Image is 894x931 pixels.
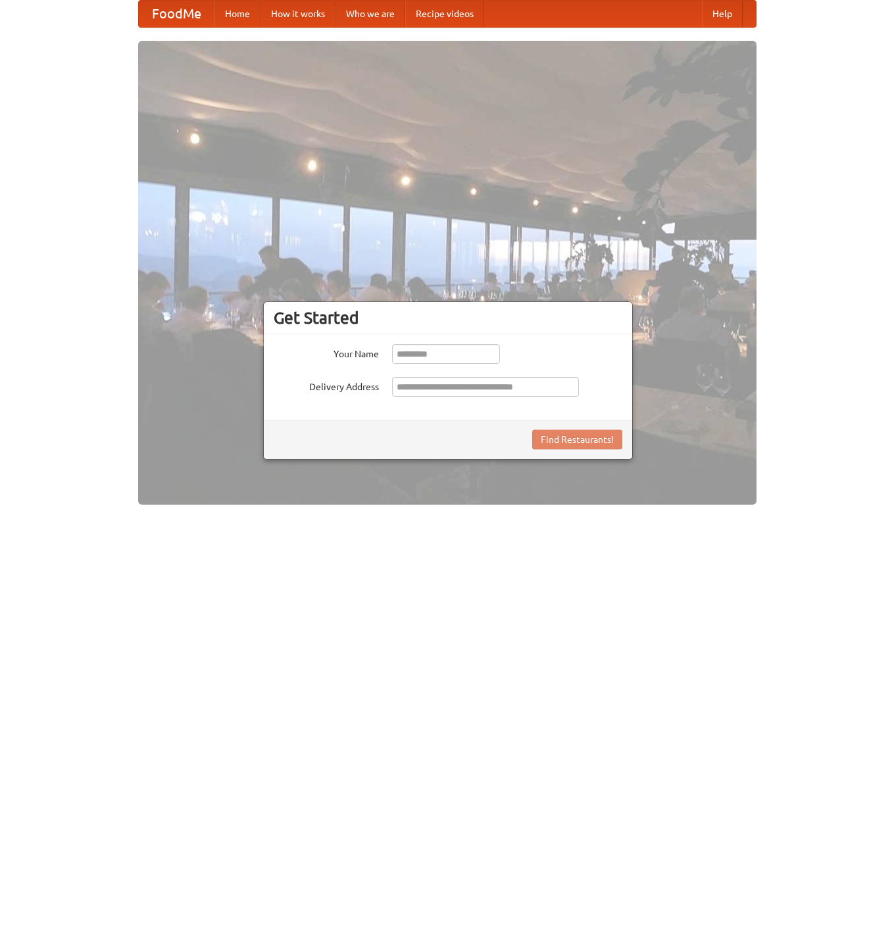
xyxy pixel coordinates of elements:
[702,1,743,27] a: Help
[405,1,484,27] a: Recipe videos
[532,430,622,449] button: Find Restaurants!
[335,1,405,27] a: Who we are
[274,344,379,361] label: Your Name
[274,308,622,328] h3: Get Started
[214,1,261,27] a: Home
[274,377,379,393] label: Delivery Address
[139,1,214,27] a: FoodMe
[261,1,335,27] a: How it works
